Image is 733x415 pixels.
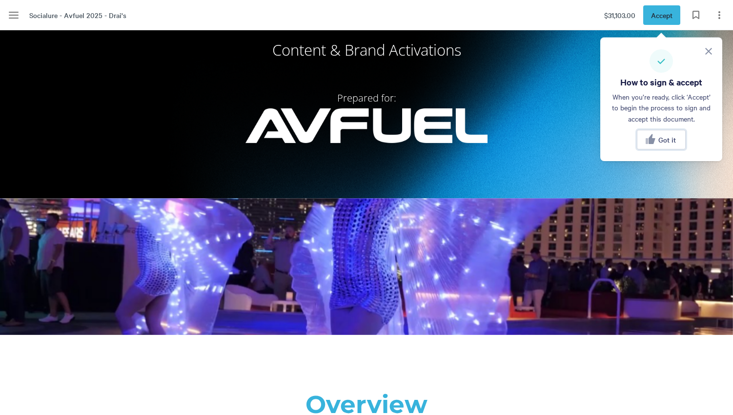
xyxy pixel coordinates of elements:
[4,5,23,25] button: Menu
[620,77,702,87] h5: How to sign & accept
[651,10,672,21] span: Accept
[29,10,126,21] span: Socialure - Avfuel 2025 - Drai's
[170,85,563,108] h2: Prepared for:
[604,10,635,21] span: $31,103.00
[710,5,729,25] button: Page options
[170,30,563,66] h2: Content & Brand Activations
[658,136,676,144] span: Got it
[245,108,488,143] img: l703Bm1l38Pmx-GosZpBiDhi8YBo3cfWyfJkqg.png
[612,91,711,124] span: When you’re ready, click ‘Accept’ to begin the process to sign and accept this document.
[643,5,680,25] button: Accept
[637,130,686,149] button: Got it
